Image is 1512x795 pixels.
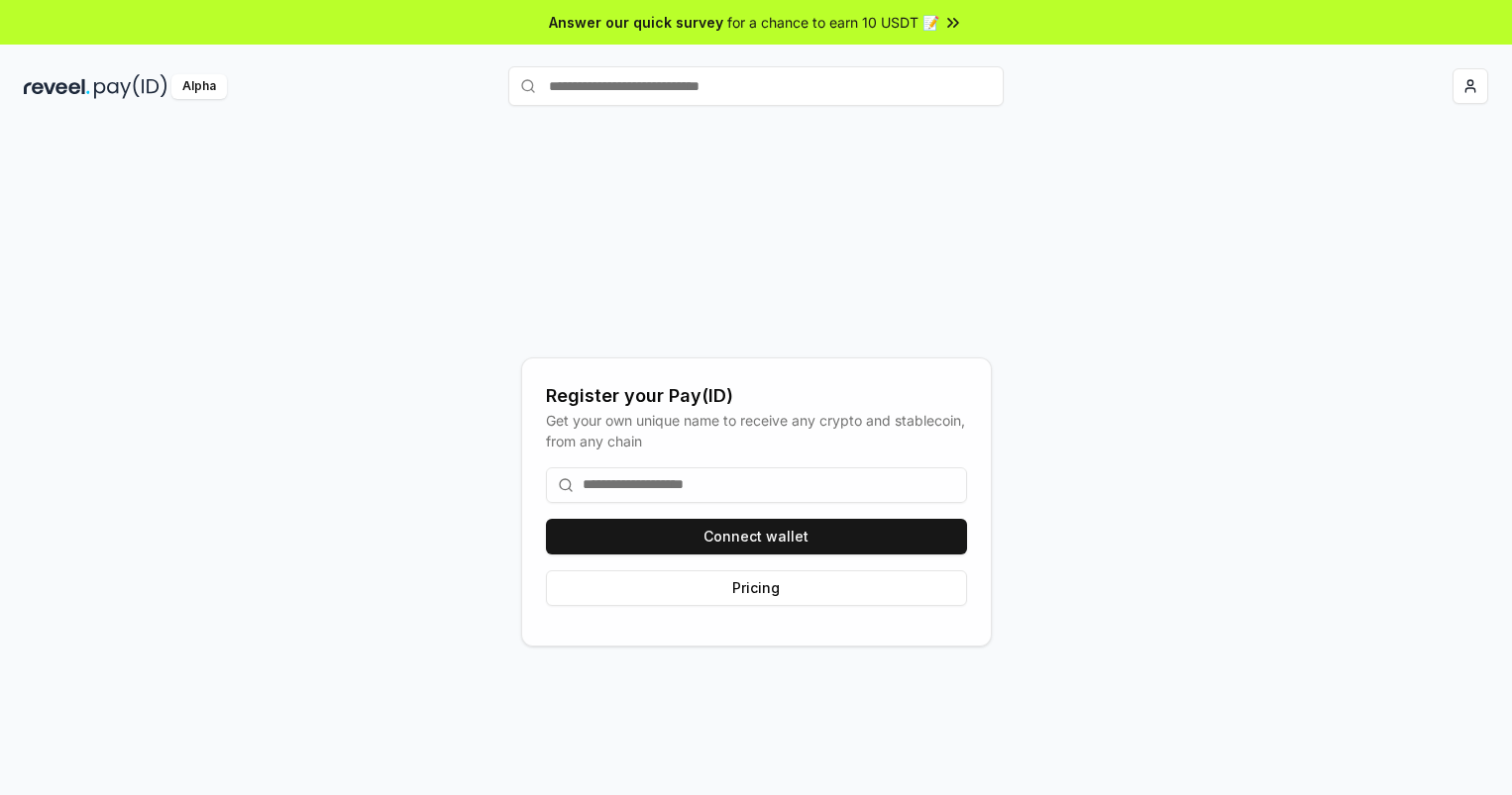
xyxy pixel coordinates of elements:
span: Answer our quick survey [549,12,723,33]
div: Alpha [171,74,227,99]
span: for a chance to earn 10 USDT 📝 [727,12,939,33]
div: Register your Pay(ID) [546,382,967,410]
button: Pricing [546,570,967,606]
div: Get your own unique name to receive any crypto and stablecoin, from any chain [546,410,967,451]
img: pay_id [94,74,167,99]
button: Connect wallet [546,519,967,554]
img: reveel_dark [24,74,90,99]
